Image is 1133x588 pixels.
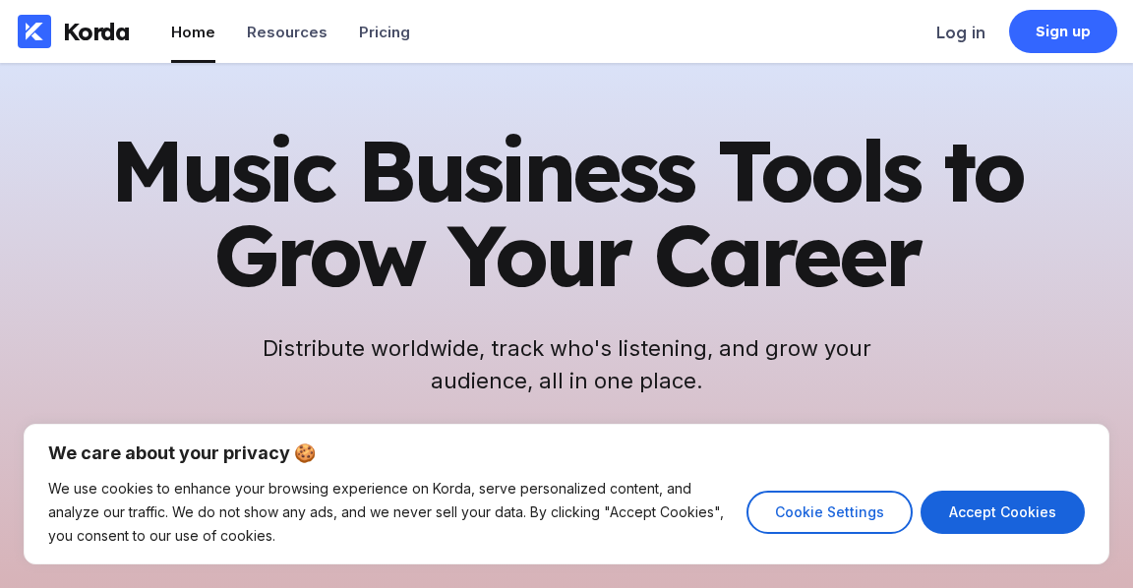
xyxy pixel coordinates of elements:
[746,491,913,534] button: Cookie Settings
[85,128,1048,297] h1: Music Business Tools to Grow Your Career
[48,477,732,548] p: We use cookies to enhance your browsing experience on Korda, serve personalized content, and anal...
[247,23,328,41] div: Resources
[63,17,130,46] div: Korda
[171,23,215,41] div: Home
[1036,22,1092,41] div: Sign up
[252,332,881,397] h2: Distribute worldwide, track who's listening, and grow your audience, all in one place.
[921,491,1085,534] button: Accept Cookies
[936,23,985,42] div: Log in
[359,23,410,41] div: Pricing
[1009,10,1117,53] a: Sign up
[48,441,1085,465] p: We care about your privacy 🍪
